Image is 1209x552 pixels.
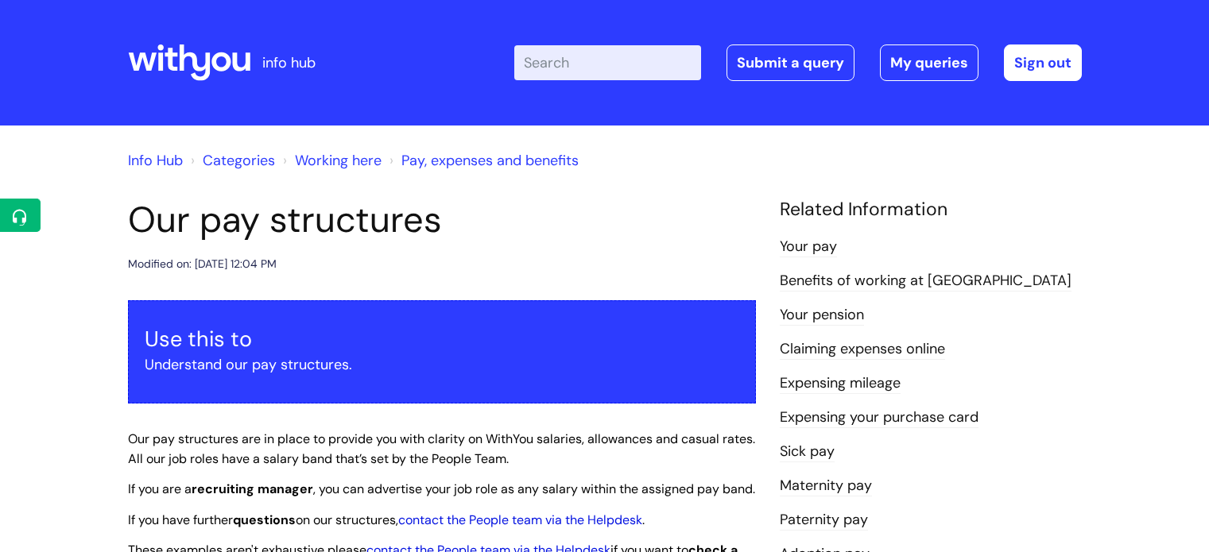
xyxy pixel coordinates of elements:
[880,44,978,81] a: My queries
[1004,44,1082,81] a: Sign out
[780,373,901,394] a: Expensing mileage
[398,511,642,528] a: contact the People team via the Helpdesk
[203,151,275,170] a: Categories
[145,326,739,352] h3: Use this to
[780,339,945,360] a: Claiming expenses online
[233,511,296,528] strong: questions
[780,199,1082,221] h4: Related Information
[192,481,313,497] strong: recruiting manager
[187,148,275,173] li: Solution home
[780,271,1071,291] a: Benefits of working at [GEOGRAPHIC_DATA]
[780,305,864,326] a: Your pension
[128,151,183,170] a: Info Hub
[401,151,579,170] a: Pay, expenses and benefits
[128,511,645,528] span: If you have further on our structures, .
[295,151,382,170] a: Working here
[780,442,835,462] a: Sick pay
[128,254,277,274] div: Modified on: [DATE] 12:04 PM
[780,407,978,428] a: Expensing your purchase card
[727,44,854,81] a: Submit a query
[128,199,756,241] h1: Our pay structures
[128,481,755,497] span: If you are a , you can advertise your job role as any salary within the assigned pay band.
[514,44,1082,81] div: | -
[386,148,579,173] li: Pay, expenses and benefits
[262,50,316,75] p: info hub
[279,148,382,173] li: Working here
[128,430,755,467] span: Our pay structures are in place to provide you with clarity on WithYou salaries, allowances and c...
[514,45,701,80] input: Search
[780,476,872,496] a: Maternity pay
[145,352,739,377] p: Understand our pay structures.
[780,510,868,531] a: Paternity pay
[780,237,837,257] a: Your pay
